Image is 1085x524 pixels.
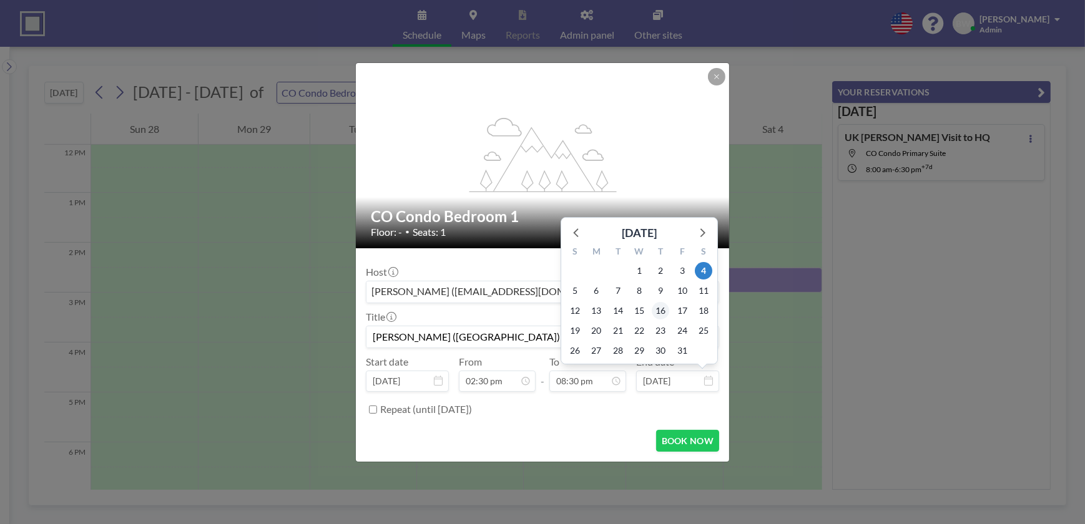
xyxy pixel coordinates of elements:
input: Bill's reservation [366,326,719,347]
span: [PERSON_NAME] ([EMAIL_ADDRESS][DOMAIN_NAME]) [369,284,626,300]
div: T [650,245,671,261]
span: Sunday, October 5, 2025 [566,282,584,299]
span: Saturday, October 25, 2025 [695,322,712,339]
span: Saturday, October 18, 2025 [695,302,712,319]
span: Monday, October 13, 2025 [588,302,606,319]
span: Thursday, October 16, 2025 [652,302,669,319]
span: Friday, October 17, 2025 [674,302,691,319]
div: M [586,245,607,261]
label: To [549,356,559,368]
span: Thursday, October 23, 2025 [652,322,669,339]
button: BOOK NOW [656,430,719,452]
span: Tuesday, October 14, 2025 [609,302,627,319]
label: Host [366,266,397,278]
span: Monday, October 27, 2025 [588,342,606,359]
span: Sunday, October 26, 2025 [566,342,584,359]
label: Start date [366,356,408,368]
div: Search for option [366,281,719,303]
h2: CO Condo Bedroom 1 [371,207,715,226]
span: Monday, October 20, 2025 [588,322,606,339]
label: From [459,356,482,368]
span: Monday, October 6, 2025 [588,282,606,299]
div: S [693,245,714,261]
span: Wednesday, October 8, 2025 [631,282,648,299]
div: F [672,245,693,261]
div: W [629,245,650,261]
span: Floor: - [371,226,402,238]
div: [DATE] [622,224,657,241]
span: Seats: 1 [413,226,446,238]
span: • [405,227,410,236]
span: Thursday, October 9, 2025 [652,282,669,299]
span: Tuesday, October 28, 2025 [609,342,627,359]
span: - [541,360,544,387]
label: Title [366,311,395,323]
span: Sunday, October 19, 2025 [566,322,584,339]
span: Friday, October 31, 2025 [674,342,691,359]
span: Wednesday, October 22, 2025 [631,322,648,339]
span: Wednesday, October 29, 2025 [631,342,648,359]
span: Wednesday, October 1, 2025 [631,262,648,279]
span: Friday, October 10, 2025 [674,282,691,299]
span: Thursday, October 2, 2025 [652,262,669,279]
span: Sunday, October 12, 2025 [566,302,584,319]
g: flex-grow: 1.2; [469,117,617,192]
span: Thursday, October 30, 2025 [652,342,669,359]
span: Saturday, October 4, 2025 [695,262,712,279]
div: T [607,245,629,261]
span: Friday, October 3, 2025 [674,262,691,279]
span: Friday, October 24, 2025 [674,322,691,339]
span: Tuesday, October 7, 2025 [609,282,627,299]
label: Repeat (until [DATE]) [380,403,472,415]
div: S [564,245,586,261]
span: Tuesday, October 21, 2025 [609,322,627,339]
span: Saturday, October 11, 2025 [695,282,712,299]
span: Wednesday, October 15, 2025 [631,302,648,319]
